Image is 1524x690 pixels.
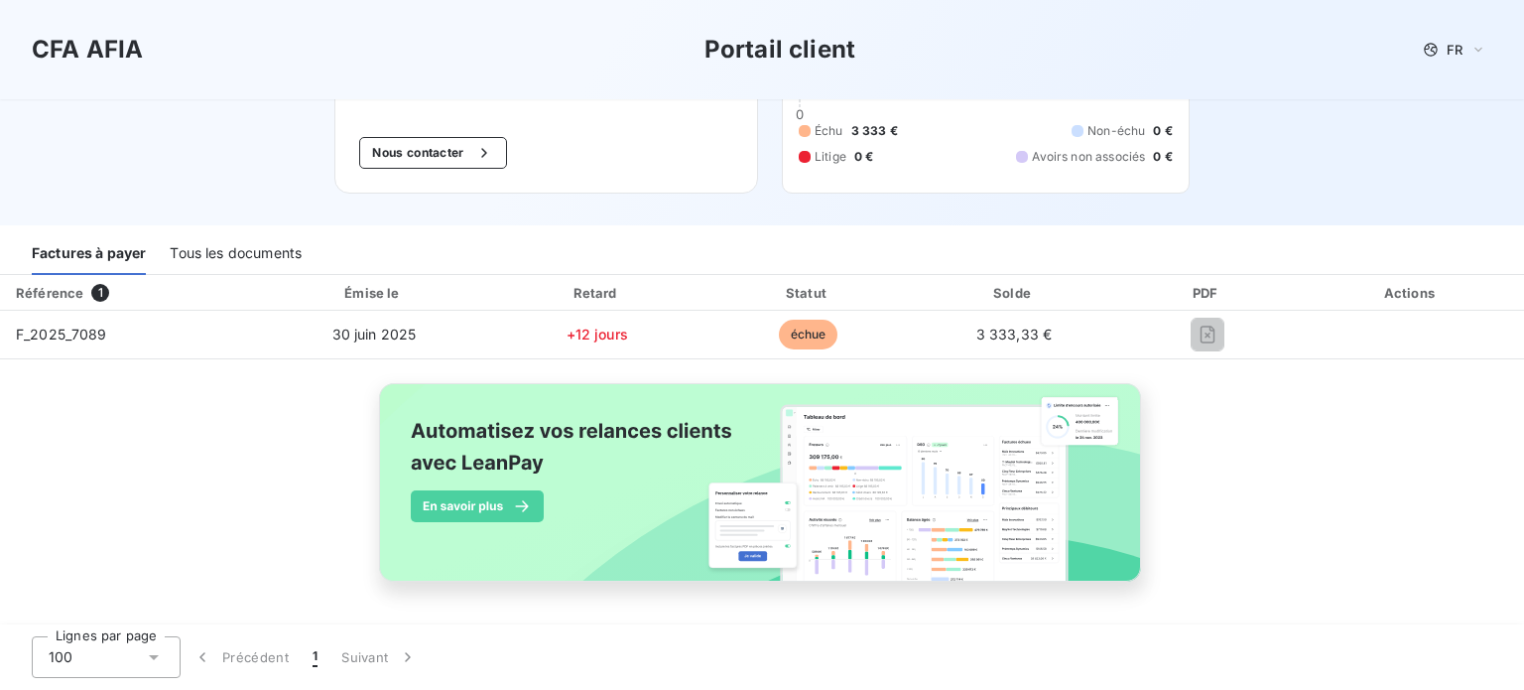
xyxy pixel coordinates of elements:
[16,326,107,343] span: F_2025_7089
[917,283,1112,303] div: Solde
[796,106,804,122] span: 0
[815,148,846,166] span: Litige
[815,122,843,140] span: Échu
[361,371,1163,616] img: banner
[1153,122,1172,140] span: 0 €
[851,122,898,140] span: 3 333 €
[313,647,317,667] span: 1
[567,326,628,343] span: +12 jours
[262,283,486,303] div: Émise le
[91,284,109,302] span: 1
[1087,122,1145,140] span: Non-échu
[359,137,506,169] button: Nous contacter
[704,32,855,68] h3: Portail client
[32,233,146,275] div: Factures à payer
[16,285,83,301] div: Référence
[332,326,417,343] span: 30 juin 2025
[1032,148,1145,166] span: Avoirs non associés
[170,233,302,275] div: Tous les documents
[181,636,301,678] button: Précédent
[301,636,329,678] button: 1
[494,283,699,303] div: Retard
[976,326,1053,343] span: 3 333,33 €
[1153,148,1172,166] span: 0 €
[32,32,143,68] h3: CFA AFIA
[779,320,838,349] span: échue
[1447,42,1462,58] span: FR
[707,283,908,303] div: Statut
[49,647,72,667] span: 100
[1303,283,1520,303] div: Actions
[854,148,873,166] span: 0 €
[329,636,430,678] button: Suivant
[1119,283,1294,303] div: PDF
